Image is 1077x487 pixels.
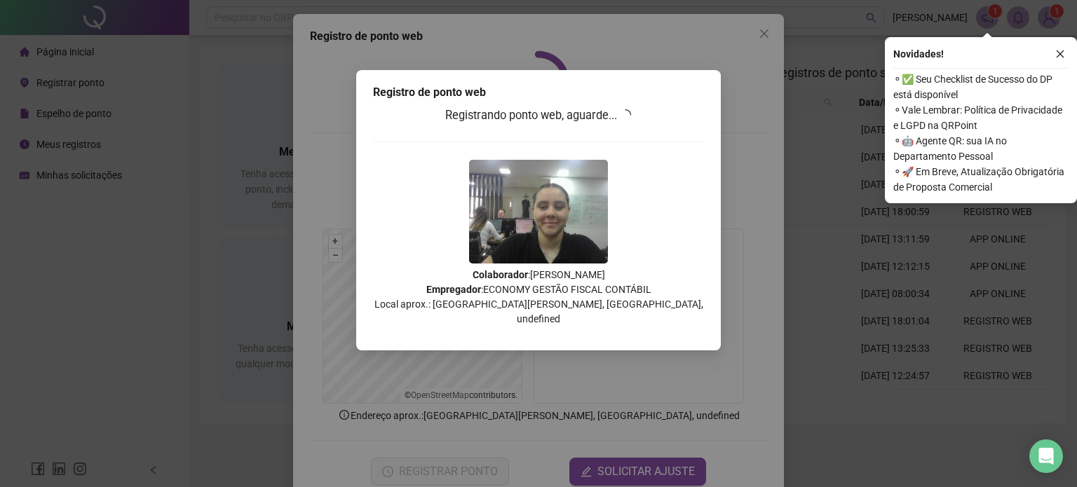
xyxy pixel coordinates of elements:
[618,107,634,123] span: loading
[426,284,481,295] strong: Empregador
[1055,49,1065,59] span: close
[893,71,1069,102] span: ⚬ ✅ Seu Checklist de Sucesso do DP está disponível
[893,133,1069,164] span: ⚬ 🤖 Agente QR: sua IA no Departamento Pessoal
[373,268,704,327] p: : [PERSON_NAME] : ECONOMY GESTÃO FISCAL CONTÁBIL Local aprox.: [GEOGRAPHIC_DATA][PERSON_NAME], [G...
[473,269,528,280] strong: Colaborador
[469,160,608,263] img: 2Q==
[1029,439,1063,473] div: Open Intercom Messenger
[893,164,1069,195] span: ⚬ 🚀 Em Breve, Atualização Obrigatória de Proposta Comercial
[373,107,704,125] h3: Registrando ponto web, aguarde...
[373,84,704,101] div: Registro de ponto web
[893,46,944,62] span: Novidades !
[893,102,1069,133] span: ⚬ Vale Lembrar: Política de Privacidade e LGPD na QRPoint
